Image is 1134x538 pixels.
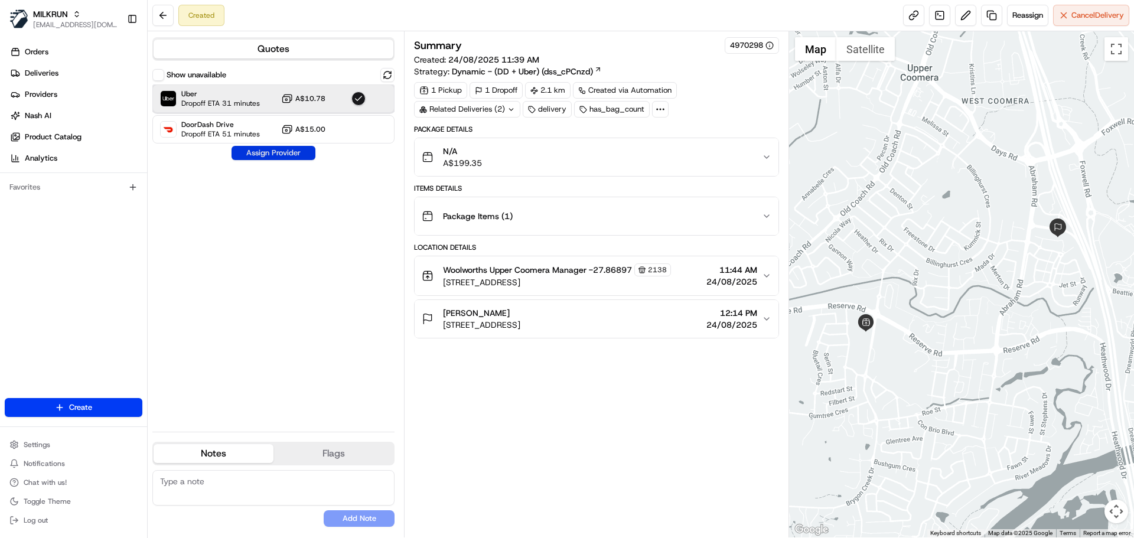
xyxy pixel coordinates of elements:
span: 11:44 AM [706,264,757,276]
span: 24/08/2025 [706,276,757,288]
button: A$10.78 [281,93,325,105]
div: Related Deliveries (2) [414,101,520,118]
span: Settings [24,440,50,449]
button: Keyboard shortcuts [930,529,981,537]
button: MILKRUNMILKRUN[EMAIL_ADDRESS][DOMAIN_NAME] [5,5,122,33]
a: Terms (opens in new tab) [1060,530,1076,536]
a: Created via Automation [573,82,677,99]
span: Dropoff ETA 31 minutes [181,99,260,108]
button: N/AA$199.35 [415,138,778,176]
span: Chat with us! [24,478,67,487]
a: Dynamic - (DD + Uber) (dss_cPCnzd) [452,66,602,77]
div: Items Details [414,184,778,193]
span: Map data ©2025 Google [988,530,1052,536]
a: Deliveries [5,64,147,83]
span: Reassign [1012,10,1043,21]
button: Show satellite imagery [836,37,895,61]
button: Toggle Theme [5,493,142,510]
a: Open this area in Google Maps (opens a new window) [792,522,831,537]
button: Log out [5,512,142,529]
span: A$199.35 [443,157,482,169]
div: has_bag_count [574,101,650,118]
a: Providers [5,85,147,104]
a: Analytics [5,149,147,168]
span: N/A [443,145,482,157]
button: 4970298 [730,40,774,51]
span: Create [69,402,92,413]
span: 12:14 PM [706,307,757,319]
span: Nash AI [25,110,51,121]
div: delivery [523,101,572,118]
button: Map camera controls [1104,500,1128,523]
button: Chat with us! [5,474,142,491]
label: Show unavailable [167,70,226,80]
span: Cancel Delivery [1071,10,1124,21]
span: Toggle Theme [24,497,71,506]
button: A$15.00 [281,123,325,135]
span: Deliveries [25,68,58,79]
button: Quotes [154,40,393,58]
button: Settings [5,436,142,453]
a: Nash AI [5,106,147,125]
span: Orders [25,47,48,57]
a: Product Catalog [5,128,147,146]
img: Google [792,522,831,537]
span: Uber [181,89,260,99]
span: Package Items ( 1 ) [443,210,513,222]
div: Strategy: [414,66,602,77]
span: Dynamic - (DD + Uber) (dss_cPCnzd) [452,66,593,77]
div: Location Details [414,243,778,252]
span: Created: [414,54,539,66]
button: Notifications [5,455,142,472]
span: [STREET_ADDRESS] [443,319,520,331]
button: Package Items (1) [415,197,778,235]
button: Reassign [1007,5,1048,26]
button: [PERSON_NAME][STREET_ADDRESS]12:14 PM24/08/2025 [415,300,778,338]
a: Report a map error [1083,530,1130,536]
span: Dropoff ETA 51 minutes [181,129,260,139]
span: DoorDash Drive [181,120,260,129]
span: 2138 [648,265,667,275]
img: Uber [161,91,176,106]
div: 1 Dropoff [470,82,523,99]
button: MILKRUN [33,8,68,20]
img: MILKRUN [9,9,28,28]
div: 2.1 km [525,82,571,99]
a: Orders [5,43,147,61]
span: [PERSON_NAME] [443,307,510,319]
div: Package Details [414,125,778,134]
button: [EMAIL_ADDRESS][DOMAIN_NAME] [33,20,118,30]
span: Product Catalog [25,132,82,142]
span: [STREET_ADDRESS] [443,276,671,288]
span: A$10.78 [295,94,325,103]
button: Show street map [795,37,836,61]
button: Woolworths Upper Coomera Manager -27.868972138[STREET_ADDRESS]11:44 AM24/08/2025 [415,256,778,295]
button: Flags [273,444,393,463]
button: Toggle fullscreen view [1104,37,1128,61]
span: Log out [24,516,48,525]
span: Analytics [25,153,57,164]
span: Notifications [24,459,65,468]
span: 24/08/2025 [706,319,757,331]
h3: Summary [414,40,462,51]
span: A$15.00 [295,125,325,134]
button: Notes [154,444,273,463]
button: Assign Provider [232,146,315,160]
button: Create [5,398,142,417]
div: 1 Pickup [414,82,467,99]
span: Providers [25,89,57,100]
img: DoorDash Drive [161,122,176,137]
span: Woolworths Upper Coomera Manager -27.86897 [443,264,632,276]
span: 24/08/2025 11:39 AM [448,54,539,65]
button: CancelDelivery [1053,5,1129,26]
div: Favorites [5,178,142,197]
